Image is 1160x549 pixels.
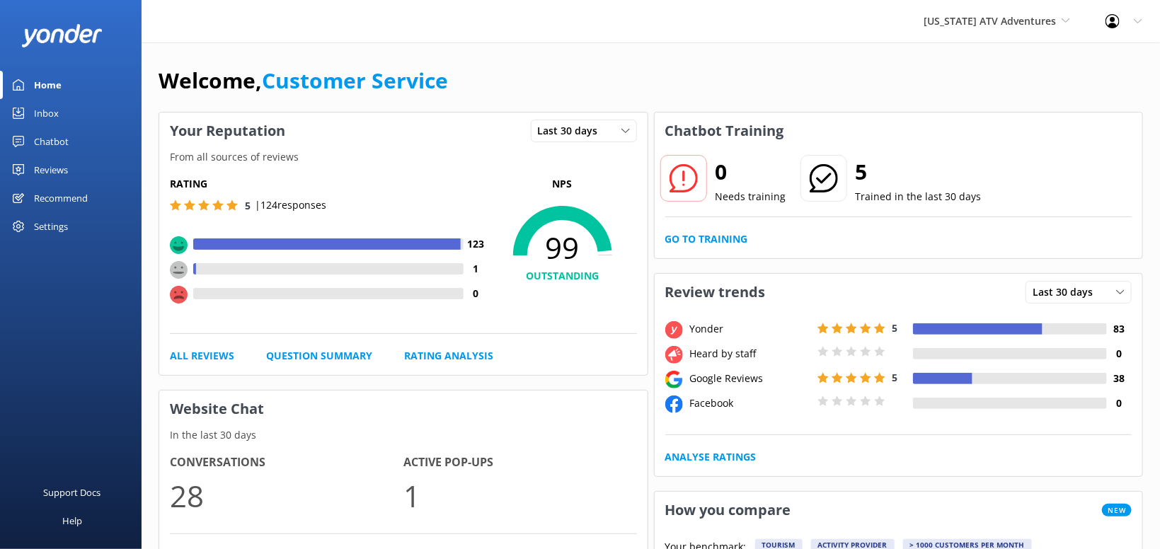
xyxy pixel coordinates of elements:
[21,24,103,47] img: yonder-white-logo.png
[892,321,898,335] span: 5
[687,321,814,337] div: Yonder
[262,66,448,95] a: Customer Service
[245,199,251,212] span: 5
[655,274,776,311] h3: Review trends
[34,156,68,184] div: Reviews
[34,71,62,99] div: Home
[665,449,757,465] a: Analyse Ratings
[62,507,82,535] div: Help
[1107,346,1132,362] h4: 0
[44,478,101,507] div: Support Docs
[159,64,448,98] h1: Welcome,
[159,149,648,165] p: From all sources of reviews
[892,371,898,384] span: 5
[488,230,637,265] span: 99
[34,184,88,212] div: Recommend
[170,348,234,364] a: All Reviews
[170,472,403,519] p: 28
[464,261,488,277] h4: 1
[655,112,795,149] h3: Chatbot Training
[34,212,68,241] div: Settings
[403,472,637,519] p: 1
[488,176,637,192] p: NPS
[464,236,488,252] h4: 123
[159,427,648,443] p: In the last 30 days
[170,453,403,472] h4: Conversations
[159,391,648,427] h3: Website Chat
[687,395,814,411] div: Facebook
[255,197,326,213] p: | 124 responses
[1102,504,1132,516] span: New
[34,99,59,127] div: Inbox
[538,123,607,139] span: Last 30 days
[655,492,802,528] h3: How you compare
[266,348,372,364] a: Question Summary
[404,348,493,364] a: Rating Analysis
[1107,321,1132,337] h4: 83
[665,231,748,247] a: Go to Training
[159,112,296,149] h3: Your Reputation
[856,189,982,204] p: Trained in the last 30 days
[1107,395,1132,411] h4: 0
[464,286,488,301] h4: 0
[1033,284,1101,300] span: Last 30 days
[687,346,814,362] div: Heard by staff
[856,155,982,189] h2: 5
[170,176,488,192] h5: Rating
[687,371,814,386] div: Google Reviews
[716,155,786,189] h2: 0
[1107,371,1132,386] h4: 38
[488,268,637,284] h4: OUTSTANDING
[716,189,786,204] p: Needs training
[924,14,1056,28] span: [US_STATE] ATV Adventures
[403,453,637,472] h4: Active Pop-ups
[34,127,69,156] div: Chatbot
